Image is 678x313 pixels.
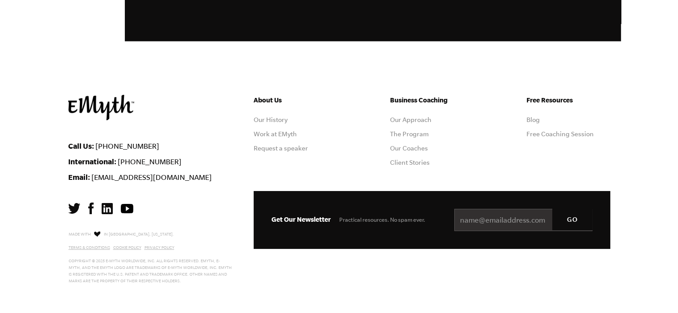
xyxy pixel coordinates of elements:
h5: Business Coaching [390,95,474,106]
a: Client Stories [390,159,430,166]
img: Twitter [68,203,80,214]
a: Our Coaches [390,145,428,152]
input: GO [552,209,592,230]
h5: About Us [254,95,337,106]
a: The Program [390,130,429,138]
h5: Free Resources [526,95,610,106]
a: Terms & Conditions [69,245,110,250]
a: [PHONE_NUMBER] [95,142,159,150]
img: Love [94,231,100,237]
a: [PHONE_NUMBER] [118,158,181,166]
a: Cookie Policy [113,245,141,250]
span: Get Our Newsletter [271,215,331,223]
a: Blog [526,116,540,123]
span: Practical resources. No spam ever. [339,216,425,223]
a: Privacy Policy [144,245,174,250]
img: Facebook [88,203,94,214]
p: Made with in [GEOGRAPHIC_DATA], [US_STATE]. Copyright © 2025 E-Myth Worldwide, Inc. All rights re... [69,230,232,285]
strong: Call Us: [68,142,94,150]
img: EMyth [68,95,134,120]
iframe: Chat Widget [633,270,678,313]
strong: Email: [68,173,90,181]
a: Our History [254,116,288,123]
img: YouTube [121,204,133,213]
img: LinkedIn [102,203,113,214]
a: Free Coaching Session [526,130,594,138]
input: name@emailaddress.com [454,209,592,231]
strong: International: [68,157,116,166]
a: [EMAIL_ADDRESS][DOMAIN_NAME] [91,173,212,181]
a: Work at EMyth [254,130,297,138]
a: Request a speaker [254,145,308,152]
a: Our Approach [390,116,431,123]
